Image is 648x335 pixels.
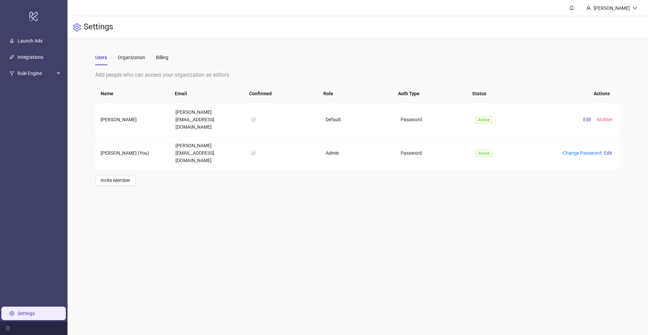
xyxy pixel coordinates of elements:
th: Role [318,84,392,103]
span: down [632,6,637,10]
span: Active [476,150,492,157]
td: Password [395,103,470,136]
a: Launch Ads [18,38,43,44]
a: Integrations [18,54,43,60]
span: user [586,6,591,10]
td: [PERSON_NAME] [95,103,170,136]
td: [PERSON_NAME][EMAIL_ADDRESS][DOMAIN_NAME] [170,136,245,170]
td: Password [395,136,470,170]
span: Rule Engine [18,67,55,80]
div: Billing [156,54,168,61]
td: Admin [320,136,395,170]
a: Change Password [563,150,601,156]
span: fork [9,71,14,76]
span: menu-fold [5,326,10,331]
th: Status [467,84,541,103]
td: [PERSON_NAME] (You) [95,136,170,170]
div: Add people who can access your organization as editors. [95,71,620,79]
div: Users [95,54,107,61]
th: Actions [541,84,615,103]
span: Edit [583,117,591,122]
h3: Settings [84,22,113,33]
th: Email [169,84,244,103]
th: Name [95,84,169,103]
span: bell [569,5,574,10]
button: Edit [601,149,615,157]
button: Edit [580,115,594,124]
span: Edit [604,150,612,156]
th: Auth Type [393,84,467,103]
td: [PERSON_NAME][EMAIL_ADDRESS][DOMAIN_NAME] [170,103,245,136]
th: Confirmed [244,84,318,103]
div: Organization [118,54,145,61]
a: Settings [18,311,35,316]
td: Default [320,103,395,136]
button: Invite Member [95,175,136,186]
span: Archive [597,117,612,122]
span: setting [73,23,81,31]
div: [PERSON_NAME] [591,4,632,12]
button: Archive [594,115,615,124]
span: Invite Member [101,178,130,183]
span: Active [476,116,492,124]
